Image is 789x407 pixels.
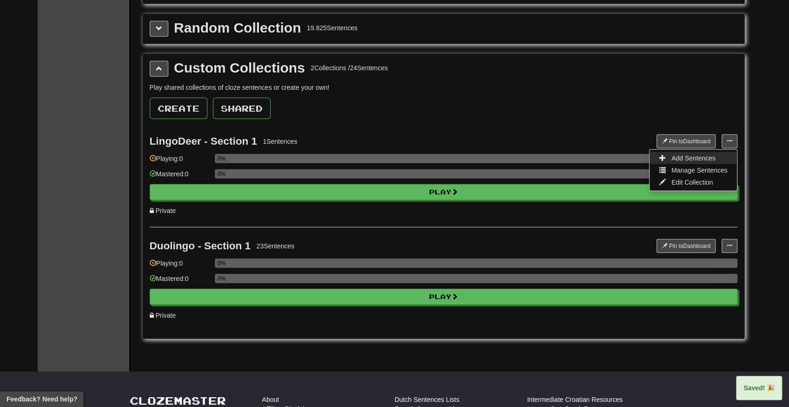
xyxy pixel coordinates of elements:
[150,154,210,169] div: Playing: 0
[656,134,716,148] button: Pin toDashboard
[150,289,737,305] button: Play
[257,241,295,251] div: 23 Sentences
[650,152,736,164] a: Add Sentences
[671,179,713,186] span: Edit Collection
[671,154,716,162] span: Add Sentences
[130,395,226,407] a: Clozemaster
[150,135,257,147] div: LingoDeer - Section 1
[150,83,737,92] p: Play shared collections of cloze sentences or create your own!
[150,98,207,119] button: Create
[150,206,737,215] div: Private
[262,395,279,404] a: About
[150,184,737,200] button: Play
[150,311,737,320] div: Private
[307,23,358,33] div: 19.825 Sentences
[150,169,210,185] div: Mastered: 0
[150,240,251,252] div: Duolingo - Section 1
[527,395,623,404] a: Intermediate Croatian Resources
[174,21,301,35] div: Random Collection
[7,394,77,404] span: Open feedback widget
[395,395,459,404] a: Dutch Sentences Lists
[656,239,716,253] button: Pin toDashboard
[150,274,210,289] div: Mastered: 0
[311,63,388,73] div: 2 Collections / 24 Sentences
[263,137,297,146] div: 1 Sentences
[650,176,736,188] a: Edit Collection
[736,376,782,400] div: Saved! 🎉
[150,259,210,274] div: Playing: 0
[213,98,271,119] button: Shared
[650,164,736,176] a: Manage Sentences
[671,167,728,174] span: Manage Sentences
[174,61,305,75] div: Custom Collections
